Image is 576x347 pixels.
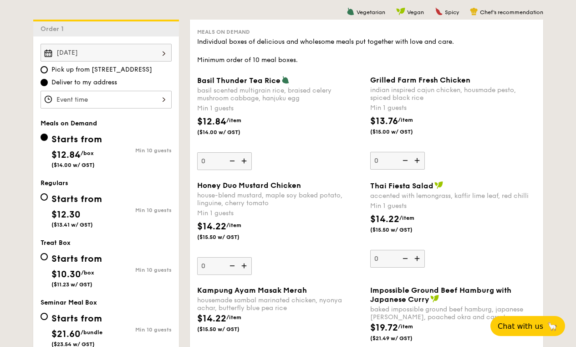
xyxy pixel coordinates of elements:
span: Meals on Demand [41,119,97,127]
div: Min 10 guests [106,326,172,333]
span: /item [226,117,241,124]
span: /item [398,117,413,123]
input: Basil Thunder Tea Ricebasil scented multigrain rice, braised celery mushroom cabbage, hanjuku egg... [197,152,252,170]
div: basil scented multigrain rice, braised celery mushroom cabbage, hanjuku egg [197,87,363,102]
input: Starts from$12.84/box($14.00 w/ GST)Min 10 guests [41,134,48,141]
input: Starts from$21.60/bundle($23.54 w/ GST)Min 10 guests [41,313,48,320]
span: Treat Box [41,239,71,247]
span: Impossible Ground Beef Hamburg with Japanese Curry [370,286,511,304]
div: Min 1 guests [370,202,536,211]
span: /box [81,269,94,276]
img: icon-vegetarian.fe4039eb.svg [281,76,290,84]
span: Grilled Farm Fresh Chicken [370,76,470,84]
span: ($14.00 w/ GST) [51,162,95,168]
input: Pick up from [STREET_ADDRESS] [41,66,48,73]
img: icon-vegan.f8ff3823.svg [434,181,443,189]
div: Min 10 guests [106,267,172,273]
div: Starts from [51,312,102,326]
span: $21.60 [51,329,81,340]
span: Honey Duo Mustard Chicken [197,181,301,190]
span: Thai Fiesta Salad [370,181,433,190]
span: /item [226,314,241,321]
span: Seminar Meal Box [41,299,97,306]
span: Meals on Demand [197,29,250,35]
div: accented with lemongrass, kaffir lime leaf, red chilli [370,192,536,200]
div: indian inspired cajun chicken, housmade pesto, spiced black rice [370,86,536,102]
span: $14.22 [197,313,226,324]
span: Basil Thunder Tea Rice [197,76,280,85]
span: Pick up from [STREET_ADDRESS] [51,65,152,74]
span: Chef's recommendation [480,9,543,16]
span: ($13.41 w/ GST) [51,222,93,228]
span: /bundle [81,329,102,336]
span: ($14.00 w/ GST) [197,129,259,136]
span: /item [398,323,413,330]
img: icon-spicy.37a8142b.svg [435,7,443,16]
span: $10.30 [51,269,81,280]
span: ($15.50 w/ GST) [370,226,432,233]
span: ($15.50 w/ GST) [197,233,259,241]
span: Spicy [445,9,459,16]
input: Starts from$12.30($13.41 w/ GST)Min 10 guests [41,193,48,201]
span: ($15.00 w/ GST) [370,128,432,135]
span: Regulars [41,179,68,187]
div: housemade sambal marinated chicken, nyonya achar, butterfly blue pea rice [197,296,363,312]
img: icon-reduce.1d2dbef1.svg [224,257,238,274]
input: Starts from$10.30/box($11.23 w/ GST)Min 10 guests [41,253,48,260]
span: ($15.50 w/ GST) [197,326,259,333]
span: Vegan [407,9,424,16]
span: $12.30 [51,209,81,220]
input: Thai Fiesta Saladaccented with lemongrass, kaffir lime leaf, red chilliMin 1 guests$14.22/item($1... [370,250,425,268]
span: /item [399,215,414,221]
div: Min 1 guests [197,209,363,218]
input: Deliver to my address [41,79,48,86]
span: $14.22 [370,214,399,225]
span: $13.76 [370,116,398,127]
img: icon-reduce.1d2dbef1.svg [224,152,238,170]
input: Event date [41,44,172,62]
div: Starts from [51,252,102,266]
button: Chat with us🦙 [490,316,565,336]
img: icon-chef-hat.a58ddaea.svg [470,7,478,16]
span: Chat with us [498,322,543,331]
img: icon-add.58712e84.svg [411,152,425,169]
span: Order 1 [41,25,67,33]
div: house-blend mustard, maple soy baked potato, linguine, cherry tomato [197,192,363,207]
div: baked impossible ground beef hamburg, japanese [PERSON_NAME], poached okra and carrot [370,306,536,321]
input: Honey Duo Mustard Chickenhouse-blend mustard, maple soy baked potato, linguine, cherry tomatoMin ... [197,257,252,275]
span: $12.84 [51,150,81,161]
img: icon-vegan.f8ff3823.svg [430,295,439,303]
span: $12.84 [197,116,226,127]
span: Deliver to my address [51,78,117,87]
div: Starts from [51,133,102,146]
div: Min 10 guests [106,147,172,154]
span: Kampung Ayam Masak Merah [197,286,307,295]
div: Min 1 guests [197,104,363,113]
div: Starts from [51,192,102,206]
img: icon-reduce.1d2dbef1.svg [398,152,411,169]
img: icon-add.58712e84.svg [238,152,252,170]
span: Vegetarian [357,9,385,16]
img: icon-vegetarian.fe4039eb.svg [347,7,355,16]
span: /box [81,150,94,156]
span: $14.22 [197,221,226,232]
img: icon-vegan.f8ff3823.svg [396,7,405,16]
span: $19.72 [370,322,398,333]
span: 🦙 [547,321,558,331]
img: icon-add.58712e84.svg [238,257,252,274]
input: Event time [41,91,172,109]
div: Min 10 guests [106,207,172,213]
img: icon-reduce.1d2dbef1.svg [398,250,411,267]
input: Grilled Farm Fresh Chickenindian inspired cajun chicken, housmade pesto, spiced black riceMin 1 g... [370,152,425,170]
span: ($21.49 w/ GST) [370,335,432,342]
div: Individual boxes of delicious and wholesome meals put together with love and care. Minimum order ... [197,37,536,65]
span: ($11.23 w/ GST) [51,281,92,288]
img: icon-add.58712e84.svg [411,250,425,267]
div: Min 1 guests [370,104,536,113]
span: /item [226,222,241,228]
